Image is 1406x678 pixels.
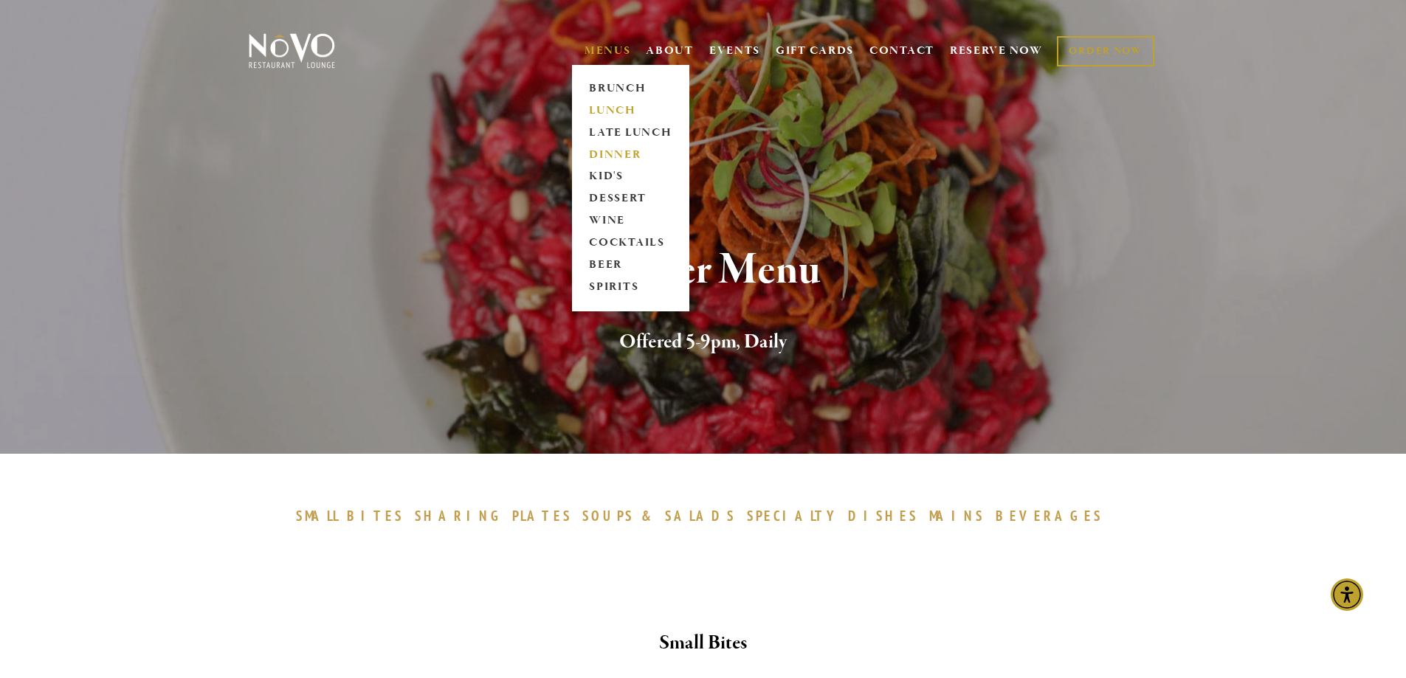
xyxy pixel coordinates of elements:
a: KID'S [585,166,677,188]
span: PLATES [512,507,572,525]
span: BITES [347,507,404,525]
a: EVENTS [709,44,760,58]
span: SMALL [296,507,340,525]
a: CONTACT [869,37,934,65]
a: MENUS [585,44,631,58]
a: SOUPS&SALADS [582,507,742,525]
h2: Offered 5-9pm, Daily [273,327,1134,358]
a: SPECIALTYDISHES [747,507,926,525]
a: RESERVE NOW [950,37,1043,65]
div: Accessibility Menu [1331,578,1363,611]
span: & [641,507,658,525]
span: SALADS [665,507,736,525]
a: ABOUT [646,44,694,58]
span: MAINS [929,507,985,525]
a: SHARINGPLATES [415,507,579,525]
a: WINE [585,210,677,232]
span: DISHES [848,507,918,525]
a: SMALLBITES [296,507,412,525]
span: SPECIALTY [747,507,841,525]
a: BRUNCH [585,77,677,100]
span: SHARING [415,507,505,525]
a: LUNCH [585,100,677,122]
a: MAINS [929,507,992,525]
a: COCKTAILS [585,232,677,255]
span: SOUPS [582,507,634,525]
a: BEER [585,255,677,277]
img: Novo Restaurant &amp; Lounge [246,32,338,69]
strong: Small Bites [659,630,747,656]
a: LATE LUNCH [585,122,677,144]
span: BEVERAGES [996,507,1103,525]
a: GIFT CARDS [776,37,854,65]
h1: Dinner Menu [273,246,1134,294]
a: ORDER NOW [1057,36,1154,66]
a: BEVERAGES [996,507,1111,525]
a: DINNER [585,144,677,166]
a: SPIRITS [585,277,677,299]
a: DESSERT [585,188,677,210]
